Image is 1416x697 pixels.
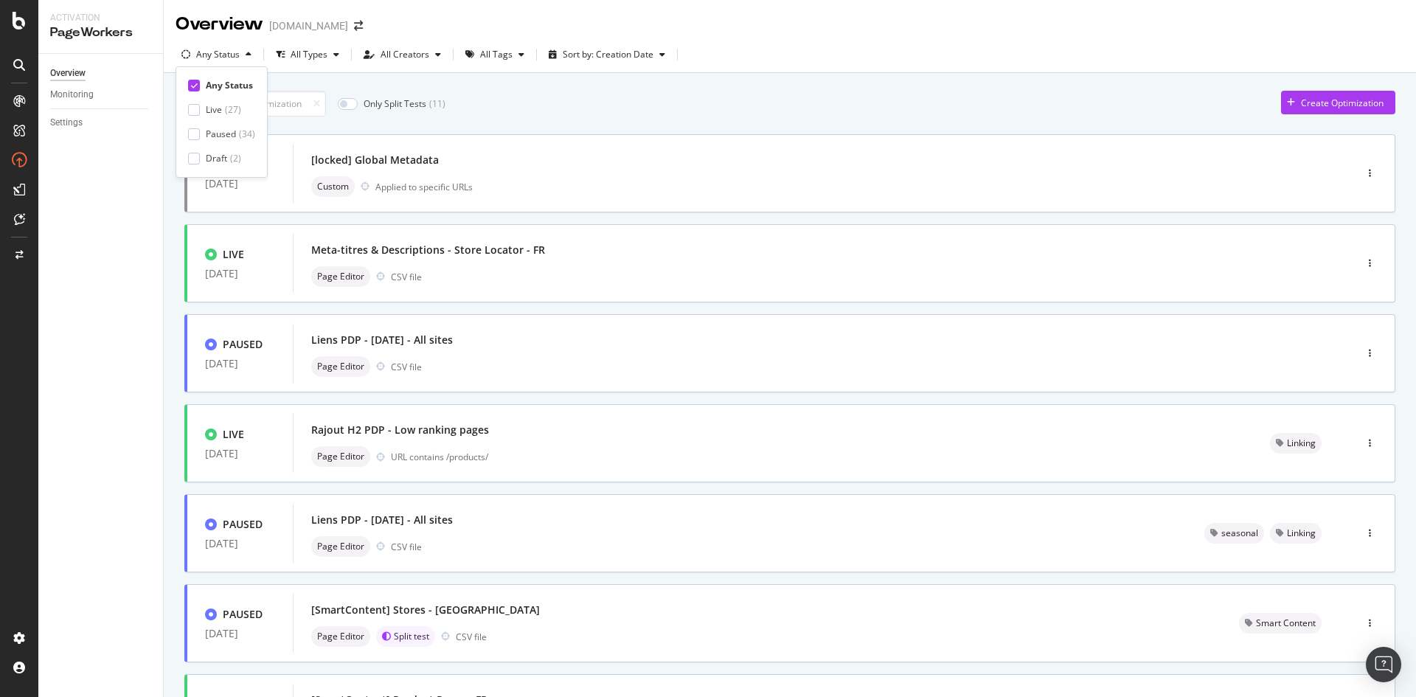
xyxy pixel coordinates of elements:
div: Monitoring [50,87,94,103]
a: Monitoring [50,87,153,103]
div: CSV file [456,631,487,643]
div: Sort by: Creation Date [563,50,653,59]
span: Custom [317,182,349,191]
div: [DATE] [205,628,275,639]
div: Open Intercom Messenger [1366,647,1401,682]
div: PAUSED [223,607,263,622]
div: Overview [50,66,86,81]
div: [DATE] [205,178,275,190]
div: neutral label [311,356,370,377]
button: All Types [270,43,345,66]
div: CSV file [391,271,422,283]
div: Any Status [196,50,240,59]
span: Page Editor [317,452,364,461]
div: [DATE] [205,448,275,460]
span: seasonal [1221,529,1258,538]
button: Create Optimization [1281,91,1395,114]
div: [DATE] [205,538,275,549]
div: [locked] Global Metadata [311,153,439,167]
div: Activation [50,12,151,24]
div: All Types [291,50,327,59]
span: Page Editor [317,362,364,371]
span: Page Editor [317,632,364,641]
span: Page Editor [317,542,364,551]
span: Split test [394,632,429,641]
button: All Tags [459,43,530,66]
div: neutral label [311,626,370,647]
div: neutral label [1204,523,1264,544]
div: neutral label [311,266,370,287]
div: Overview [176,12,263,37]
div: Only Split Tests [364,97,426,110]
div: ( 34 ) [239,128,255,140]
div: Liens PDP - [DATE] - All sites [311,333,453,347]
a: Settings [50,115,153,131]
button: Any Status [176,43,257,66]
div: Any Status [206,79,253,91]
div: ( 27 ) [225,103,241,116]
div: [SmartContent] Stores - [GEOGRAPHIC_DATA] [311,603,540,617]
span: Smart Content [1256,619,1316,628]
div: arrow-right-arrow-left [354,21,363,31]
div: PAUSED [223,337,263,352]
div: Paused [206,128,236,140]
div: brand label [376,626,435,647]
div: Liens PDP - [DATE] - All sites [311,513,453,527]
div: All Creators [381,50,429,59]
div: [DATE] [205,268,275,280]
div: [DOMAIN_NAME] [269,18,348,33]
div: Draft [206,152,227,164]
div: Settings [50,115,83,131]
div: PAUSED [223,517,263,532]
div: CSV file [391,541,422,553]
div: Applied to specific URLs [375,181,473,193]
div: neutral label [311,446,370,467]
button: All Creators [358,43,447,66]
div: PageWorkers [50,24,151,41]
div: neutral label [1270,433,1322,454]
div: neutral label [1239,613,1322,634]
div: [DATE] [205,358,275,370]
div: CSV file [391,361,422,373]
div: LIVE [223,247,244,262]
div: All Tags [480,50,513,59]
div: ( 11 ) [429,97,445,110]
button: Sort by: Creation Date [543,43,671,66]
span: Page Editor [317,272,364,281]
div: Rajout H2 PDP - Low ranking pages [311,423,489,437]
div: LIVE [223,427,244,442]
div: URL contains /products/ [391,451,1235,463]
div: neutral label [311,176,355,197]
a: Overview [50,66,153,81]
div: neutral label [1270,523,1322,544]
span: Linking [1287,529,1316,538]
div: Live [206,103,222,116]
div: ( 2 ) [230,152,241,164]
span: Linking [1287,439,1316,448]
div: neutral label [311,536,370,557]
div: Meta-titres & Descriptions - Store Locator - FR [311,243,545,257]
div: Create Optimization [1301,97,1384,109]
